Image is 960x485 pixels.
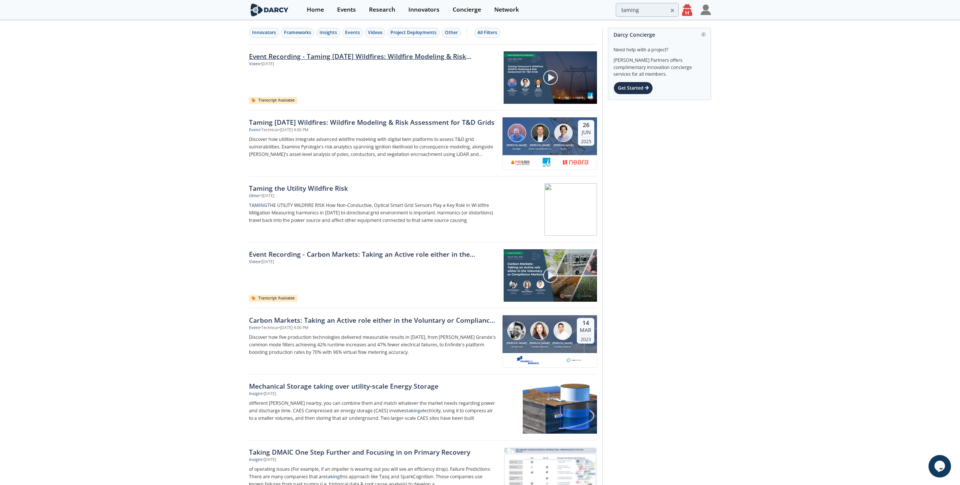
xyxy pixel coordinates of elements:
[307,7,324,13] div: Home
[249,447,497,457] div: Taking DMAIC One Step Further and Focusing in on Primary Recovery
[368,29,382,36] div: Videos
[260,193,274,199] div: • [DATE]
[616,3,679,17] input: Advanced Search
[249,183,497,193] div: Taming the Utility Wildfire Risk
[260,325,308,331] div: • Technical • [DATE] 4:00 PM
[249,51,498,61] a: Event Recording - Taming [DATE] Wildfires: Wildfire Modeling & Risk Assessment for T&D Grids
[580,335,591,342] div: 2023
[581,137,591,144] div: 2025
[581,129,591,136] div: Jun
[249,325,260,331] div: Event
[494,7,519,13] div: Network
[249,117,497,127] div: Taming [DATE] Wildfires: Wildfire Modeling & Risk Assessment for T&D Grids
[474,28,500,38] button: All Filters
[260,61,274,67] div: • [DATE]
[319,29,337,36] div: Insights
[530,322,549,340] img: Fiona Oliver-Glasford
[700,4,711,15] img: Profile
[408,7,439,13] div: Innovators
[543,70,558,85] img: play-chapters-gray.svg
[249,28,279,38] button: Innovators
[249,259,260,265] div: Video
[505,345,528,348] div: Climate Vault
[316,28,340,38] button: Insights
[563,158,589,167] img: 1674756284355-Neara_MLR-Red-RGB.png
[249,111,597,177] a: Taming [DATE] Wildfires: Wildfire Modeling & Risk Assessment for T&D Grids Event •Technical•[DATE...
[260,127,308,133] div: • Technical • [DATE] 4:00 PM
[505,341,528,346] div: [PERSON_NAME]
[528,147,552,150] div: Pacific Gas & Electric Co.
[516,356,540,365] img: edc5eca4-df38-4032-b322-766b1634a7bc
[249,193,260,199] div: Other
[252,29,276,36] div: Innovators
[551,345,574,348] div: ClearBlue Markets
[249,308,597,374] a: Carbon Markets: Taking an Active role either in the Voluntary or Compliance Markets Event •Techni...
[342,28,363,38] button: Events
[249,374,597,440] a: Mechanical Storage taking over utility-scale Energy Storage Insight •[DATE] different [PERSON_NAM...
[613,41,705,53] div: Need help with a project?
[531,124,549,142] img: Kevin Johnson
[406,407,420,414] strong: taking
[262,391,276,397] div: • [DATE]
[528,144,552,148] div: [PERSON_NAME]
[554,124,573,142] img: Michael Scott
[580,327,591,334] div: Mar
[387,28,439,38] button: Project Deployments
[260,259,274,265] div: • [DATE]
[326,473,340,480] strong: taking
[249,97,297,104] div: Transcript Available
[613,82,653,94] div: Get Started
[281,28,314,38] button: Frameworks
[565,356,583,365] img: 1669742485713-climate%20vault.png
[249,136,497,158] p: Discover how utilities integrate advanced wildfire modeling with digital twin platforms to assess...
[249,400,497,422] p: different [PERSON_NAME] nearby, you can combine them and match whatever the market needs regardin...
[553,322,572,340] img: Anop Pandey
[249,202,267,208] strong: TAMING
[345,29,360,36] div: Events
[369,7,395,13] div: Research
[477,29,497,36] div: All Filters
[249,177,597,242] a: Taming the Utility Wildfire Risk Other •[DATE] TAMINGTHE UTILITY WILDFIRE RISK How Non-Conductive...
[528,345,551,348] div: ClearBlue Markets
[505,144,528,148] div: [PERSON_NAME]
[249,315,497,325] div: Carbon Markets: Taking an Active role either in the Voluntary or Compliance Markets
[508,124,526,142] img: Matt Thompson
[390,29,436,36] div: Project Deployments
[581,121,591,129] div: 26
[542,158,551,167] img: 1616524801804-PG%26E.png
[445,29,458,36] div: Other
[442,28,461,38] button: Other
[543,268,558,283] img: play-chapters-gray.svg
[552,144,575,148] div: [PERSON_NAME]
[510,158,530,167] img: b6d2e187-f939-4faa-a3ce-cf63a7f953e6
[249,334,497,356] p: Discover how five production technologies delivered measurable results in [DATE], from [PERSON_NA...
[249,127,260,133] div: Event
[365,28,385,38] button: Videos
[262,457,276,463] div: • [DATE]
[528,341,551,346] div: [PERSON_NAME]
[507,322,526,340] img: Paul Greenspan
[284,29,311,36] div: Frameworks
[613,28,705,41] div: Darcy Concierge
[551,341,574,346] div: [PERSON_NAME]
[702,33,706,37] img: information.svg
[249,381,497,391] div: Mechanical Storage taking over utility-scale Energy Storage
[613,53,705,78] div: [PERSON_NAME] Partners offers complimentary innovation concierge services for all members.
[249,457,262,463] div: Insight
[249,295,297,302] div: Transcript Available
[453,7,481,13] div: Concierge
[249,202,497,224] p: THE UTILITY WILDFIRE RISK How Non-Conductive, Optical Smart Grid Sensors Play a Key Role in Wi ld...
[249,61,260,67] div: Video
[928,455,952,478] iframe: chat widget
[249,249,498,259] a: Event Recording - Carbon Markets: Taking an Active role either in the Voluntary or Compliance Mar...
[552,147,575,150] div: Neara
[580,319,591,327] div: 14
[337,7,356,13] div: Events
[505,147,528,150] div: ​Pyrologix
[249,3,290,16] img: logo-wide.svg
[249,391,262,397] div: Insight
